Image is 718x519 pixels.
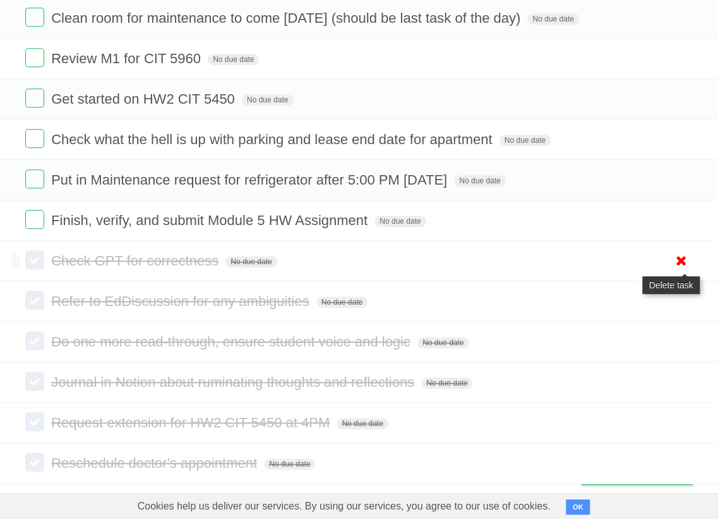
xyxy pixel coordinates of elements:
[25,169,44,188] label: Done
[25,291,44,310] label: Done
[51,374,417,390] span: Journal in Notion about ruminating thoughts and reflections
[51,455,260,471] span: Reschedule doctor's appointment
[51,172,450,188] span: Put in Maintenance request for refrigerator after 5:00 PM [DATE]
[51,415,333,430] span: Request extension for HW2 CIT 5450 at 4PM
[25,89,44,107] label: Done
[242,94,293,106] span: No due date
[316,296,368,308] span: No due date
[25,250,44,269] label: Done
[25,372,44,391] label: Done
[51,91,238,107] span: Get started on HW2 CIT 5450
[125,494,563,519] span: Cookies help us deliver our services. By using our services, you agree to our use of cookies.
[25,210,44,229] label: Done
[51,334,414,350] span: Do one more read-through, ensure student voice and logic
[25,48,44,67] label: Done
[566,499,590,515] button: OK
[25,331,44,350] label: Done
[374,216,426,227] span: No due date
[51,51,204,66] span: Review M1 for CIT 5960
[607,462,686,484] span: Buy me a coffee
[51,212,371,228] span: Finish, verify, and submit Module 5 HW Assignment
[527,13,578,25] span: No due date
[51,10,524,26] span: Clean room for maintenance to come [DATE] (should be last task of the day)
[51,293,312,309] span: Refer to EdDiscussion for any ambiguities
[421,377,472,389] span: No due date
[25,8,44,27] label: Done
[417,337,469,348] span: No due date
[225,256,277,267] span: No due date
[337,418,388,429] span: No due date
[500,135,551,146] span: No due date
[51,253,222,269] span: Check GPT for correctness
[208,54,259,65] span: No due date
[454,175,505,186] span: No due date
[264,458,315,470] span: No due date
[25,412,44,431] label: Done
[25,453,44,472] label: Done
[51,131,495,147] span: Check what the hell is up with parking and lease end date for apartment
[25,129,44,148] label: Done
